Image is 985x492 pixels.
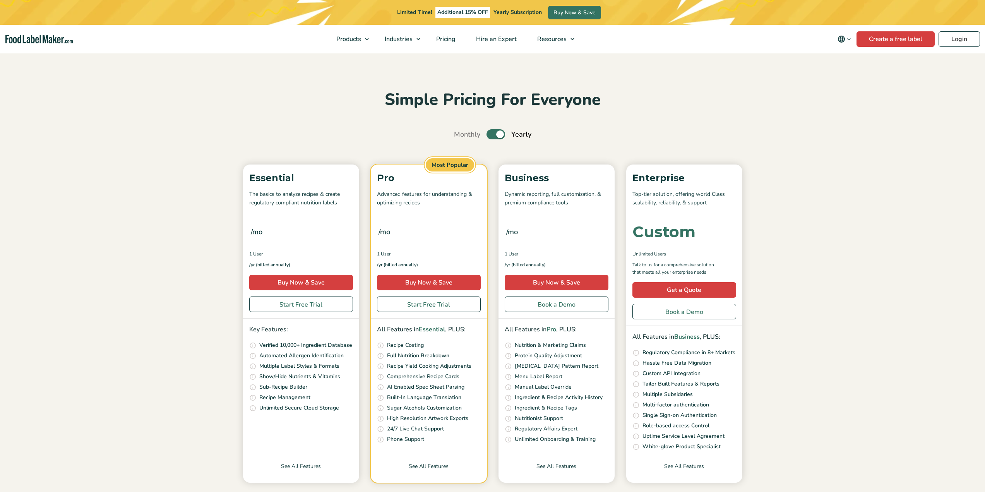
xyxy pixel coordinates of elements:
p: Unlimited Secure Cloud Storage [259,404,339,412]
button: Change language [832,31,857,47]
label: Toggle [487,129,505,139]
a: Buy Now & Save [548,6,601,19]
a: Products [326,25,373,53]
p: Talk to us for a comprehensive solution that meets all your enterprise needs [632,261,721,276]
a: Login [939,31,980,47]
p: Sugar Alcohols Customization [387,404,462,412]
p: Hassle Free Data Migration [642,359,711,367]
p: All Features in , PLUS: [505,325,608,335]
p: Enterprise [632,171,736,185]
p: Dynamic reporting, full customization, & premium compliance tools [505,190,608,207]
p: Key Features: [249,325,353,335]
p: Custom API Integration [642,369,701,378]
p: Sub-Recipe Builder [259,383,307,391]
p: Verified 10,000+ Ingredient Database [259,341,352,350]
p: Multi-factor authentication [642,401,709,409]
p: Ingredient & Recipe Activity History [515,393,603,402]
a: Buy Now & Save [249,275,353,290]
span: /yr (billed annually) [505,261,546,269]
p: Comprehensive Recipe Cards [387,372,459,381]
a: Book a Demo [505,297,608,312]
a: See All Features [371,462,487,483]
p: Regulatory Compliance in 8+ Markets [642,348,735,357]
span: Additional 15% OFF [435,7,490,18]
p: Multiple Label Styles & Formats [259,362,339,370]
span: Yearly Subscription [493,9,542,16]
span: /mo [506,226,518,237]
p: All Features in , PLUS: [632,332,736,342]
span: Monthly [454,129,480,140]
span: Products [334,35,362,43]
span: 1 User [505,250,518,257]
div: Custom [632,224,695,240]
p: Automated Allergen Identification [259,351,344,360]
p: Built-In Language Translation [387,393,461,402]
a: Industries [375,25,424,53]
p: Pro [377,171,481,185]
p: Uptime Service Level Agreement [642,432,725,441]
p: Full Nutrition Breakdown [387,351,449,360]
span: Unlimited Users [632,250,666,257]
p: Tailor Built Features & Reports [642,380,719,388]
span: Most Popular [425,157,475,173]
p: AI Enabled Spec Sheet Parsing [387,383,464,391]
p: Unlimited Onboarding & Training [515,435,596,444]
p: Nutritionist Support [515,414,563,423]
span: Limited Time! [397,9,432,16]
p: Recipe Yield Cooking Adjustments [387,362,471,370]
span: 1 User [377,250,391,257]
span: Hire an Expert [474,35,517,43]
span: /mo [379,226,390,237]
p: Ingredient & Recipe Tags [515,404,577,412]
p: Recipe Costing [387,341,424,350]
span: Essential [419,325,445,334]
h2: Simple Pricing For Everyone [239,89,746,111]
p: Multiple Subsidaries [642,390,693,399]
p: [MEDICAL_DATA] Pattern Report [515,362,598,370]
a: Create a free label [857,31,935,47]
a: Food Label Maker homepage [5,35,73,44]
span: Yearly [511,129,531,140]
p: Show/Hide Nutrients & Vitamins [259,372,340,381]
a: Start Free Trial [377,297,481,312]
p: 24/7 Live Chat Support [387,425,444,433]
p: Phone Support [387,435,424,444]
p: Advanced features for understanding & optimizing recipes [377,190,481,207]
a: Buy Now & Save [377,275,481,290]
p: Essential [249,171,353,185]
p: The basics to analyze recipes & create regulatory compliant nutrition labels [249,190,353,207]
span: Resources [535,35,567,43]
span: 1 User [249,250,263,257]
a: See All Features [626,462,742,483]
a: Hire an Expert [466,25,525,53]
span: Business [674,333,700,341]
p: All Features in , PLUS: [377,325,481,335]
a: Get a Quote [632,282,736,298]
p: High Resolution Artwork Exports [387,414,468,423]
a: Pricing [426,25,464,53]
p: Business [505,171,608,185]
p: Nutrition & Marketing Claims [515,341,586,350]
a: See All Features [498,462,615,483]
span: Industries [382,35,413,43]
p: Manual Label Override [515,383,572,391]
a: Start Free Trial [249,297,353,312]
span: Pricing [434,35,456,43]
a: Resources [527,25,578,53]
a: Buy Now & Save [505,275,608,290]
p: Top-tier solution, offering world Class scalability, reliability, & support [632,190,736,207]
a: See All Features [243,462,359,483]
p: Menu Label Report [515,372,562,381]
p: Protein Quality Adjustment [515,351,582,360]
p: Regulatory Affairs Expert [515,425,577,433]
p: Recipe Management [259,393,310,402]
span: /yr (billed annually) [377,261,418,269]
p: White-glove Product Specialist [642,442,721,451]
p: Single Sign-on Authentication [642,411,717,420]
a: Book a Demo [632,304,736,319]
span: /yr (billed annually) [249,261,290,269]
span: Pro [546,325,556,334]
span: /mo [251,226,262,237]
p: Role-based access Control [642,422,709,430]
